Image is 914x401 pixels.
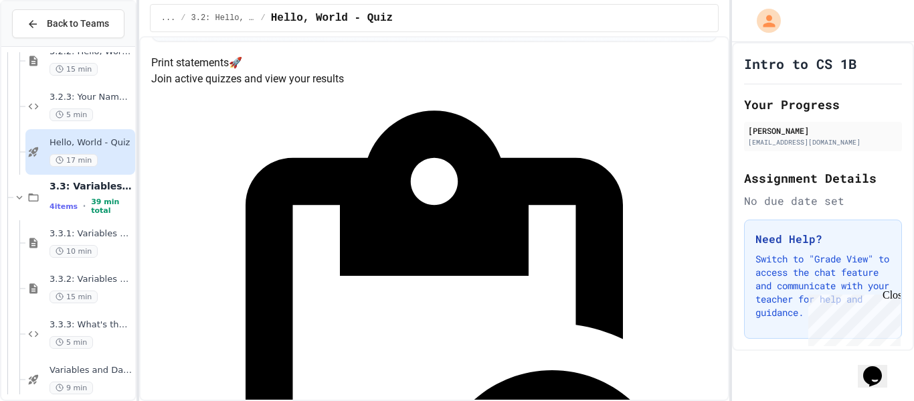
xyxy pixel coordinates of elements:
[5,5,92,85] div: Chat with us now!Close
[50,319,132,331] span: 3.3.3: What's the Type?
[191,13,256,23] span: 3.2: Hello, World!
[858,347,901,388] iframe: chat widget
[50,291,98,303] span: 15 min
[151,55,718,71] h4: Print statements 🚀
[50,92,132,103] span: 3.2.3: Your Name and Favorite Movie
[50,228,132,240] span: 3.3.1: Variables and Data Types
[50,382,93,394] span: 9 min
[181,13,185,23] span: /
[744,95,902,114] h2: Your Progress
[744,193,902,209] div: No due date set
[748,125,898,137] div: [PERSON_NAME]
[161,13,176,23] span: ...
[50,202,78,211] span: 4 items
[83,201,86,212] span: •
[12,9,124,38] button: Back to Teams
[50,336,93,349] span: 5 min
[50,63,98,76] span: 15 min
[744,169,902,187] h2: Assignment Details
[803,289,901,346] iframe: chat widget
[755,252,891,319] p: Switch to "Grade View" to access the chat feature and communicate with your teacher for help and ...
[743,5,784,36] div: My Account
[50,245,98,258] span: 10 min
[755,231,891,247] h3: Need Help?
[50,274,132,285] span: 3.3.2: Variables and Data Types - Review
[748,137,898,147] div: [EMAIL_ADDRESS][DOMAIN_NAME]
[50,180,132,192] span: 3.3: Variables and Data Types
[50,108,93,121] span: 5 min
[50,365,132,376] span: Variables and Data types - quiz
[744,54,856,73] h1: Intro to CS 1B
[50,46,132,58] span: 3.2.2: Hello, World! - Review
[261,13,266,23] span: /
[50,154,98,167] span: 17 min
[271,10,393,26] span: Hello, World - Quiz
[91,197,132,215] span: 39 min total
[50,137,132,149] span: Hello, World - Quiz
[151,71,718,87] p: Join active quizzes and view your results
[47,17,109,31] span: Back to Teams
